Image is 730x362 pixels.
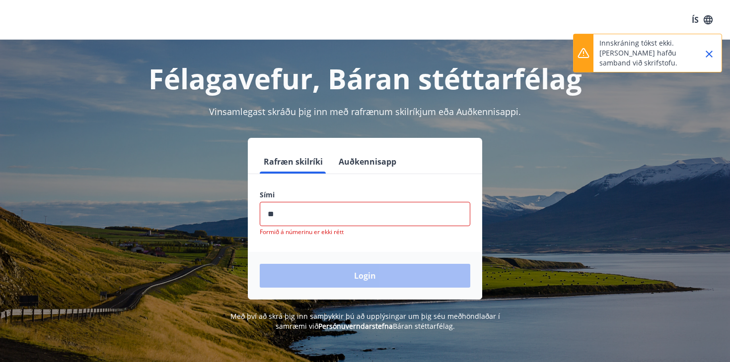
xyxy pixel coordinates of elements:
[260,190,470,200] label: Sími
[599,38,687,68] p: Innskráning tókst ekki. [PERSON_NAME] hafðu samband við skrifstofu.
[260,150,327,174] button: Rafræn skilríki
[701,46,718,62] button: Close
[230,311,500,331] span: Með því að skrá þig inn samþykkir þú að upplýsingar um þig séu meðhöndlaðar í samræmi við Báran s...
[318,321,393,331] a: Persónuverndarstefna
[686,11,718,29] button: ÍS
[209,106,521,118] span: Vinsamlegast skráðu þig inn með rafrænum skilríkjum eða Auðkennisappi.
[19,60,711,97] h1: Félagavefur, Báran stéttarfélag
[335,150,400,174] button: Auðkennisapp
[260,228,470,236] p: Formið á númerinu er ekki rétt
